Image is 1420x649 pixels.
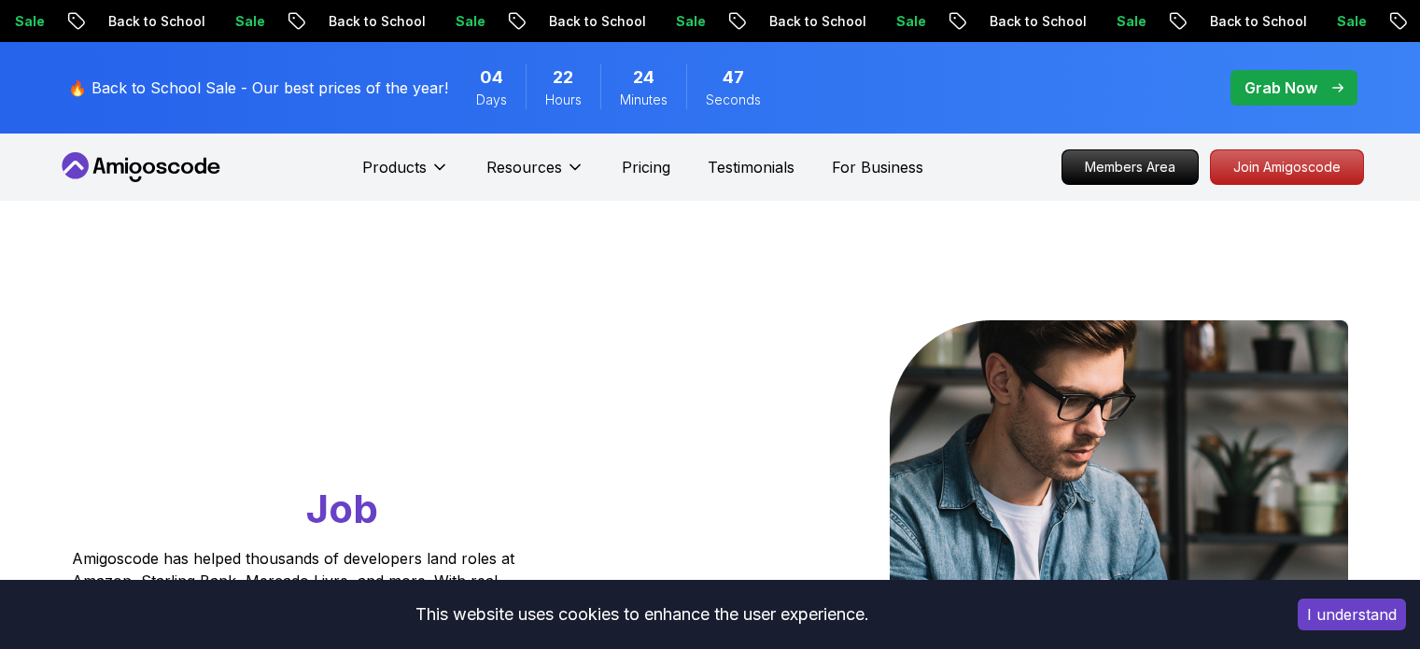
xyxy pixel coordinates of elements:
[723,64,744,91] span: 47 Seconds
[620,91,668,109] span: Minutes
[313,12,440,31] p: Back to School
[553,64,573,91] span: 22 Hours
[72,547,520,637] p: Amigoscode has helped thousands of developers land roles at Amazon, Starling Bank, Mercado Livre,...
[362,156,427,178] p: Products
[832,156,923,178] a: For Business
[1210,149,1364,185] a: Join Amigoscode
[1101,12,1160,31] p: Sale
[480,64,503,91] span: 4 Days
[622,156,670,178] a: Pricing
[72,320,586,536] h1: Go From Learning to Hired: Master Java, Spring Boot & Cloud Skills That Get You the
[306,485,378,532] span: Job
[708,156,794,178] a: Testimonials
[440,12,499,31] p: Sale
[1321,12,1381,31] p: Sale
[1061,149,1199,185] a: Members Area
[1244,77,1317,99] p: Grab Now
[219,12,279,31] p: Sale
[753,12,880,31] p: Back to School
[68,77,448,99] p: 🔥 Back to School Sale - Our best prices of the year!
[880,12,940,31] p: Sale
[486,156,584,193] button: Resources
[633,64,654,91] span: 24 Minutes
[660,12,720,31] p: Sale
[362,156,449,193] button: Products
[1194,12,1321,31] p: Back to School
[486,156,562,178] p: Resources
[92,12,219,31] p: Back to School
[14,594,1270,635] div: This website uses cookies to enhance the user experience.
[545,91,582,109] span: Hours
[1211,150,1363,184] p: Join Amigoscode
[706,91,761,109] span: Seconds
[476,91,507,109] span: Days
[1298,599,1406,630] button: Accept cookies
[974,12,1101,31] p: Back to School
[533,12,660,31] p: Back to School
[1062,150,1198,184] p: Members Area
